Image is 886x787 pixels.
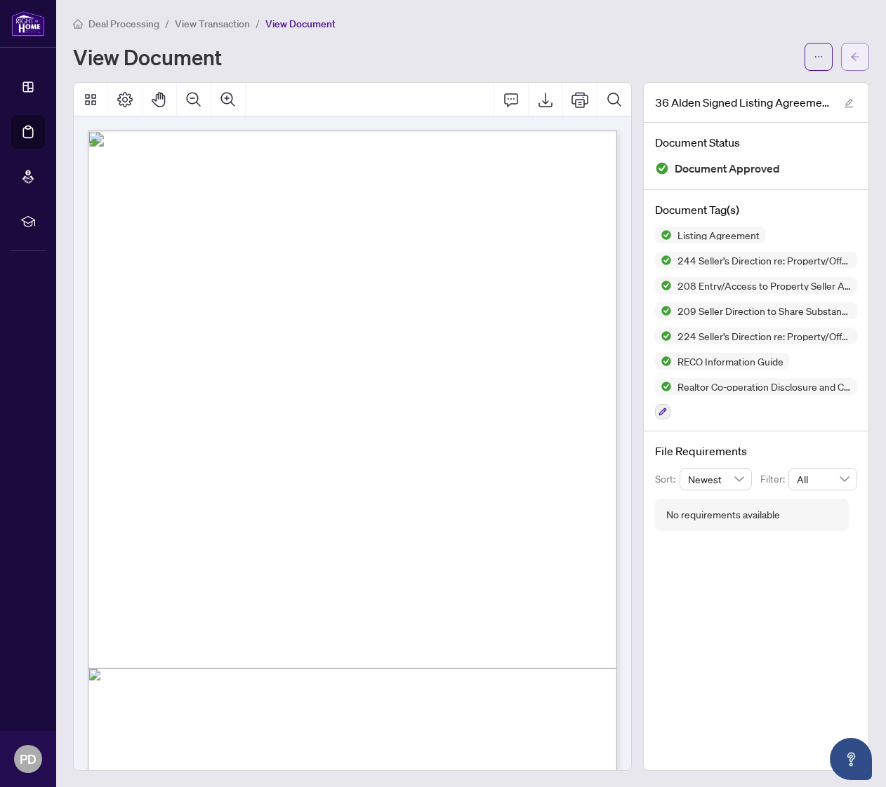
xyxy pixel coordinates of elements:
[655,353,672,370] img: Status Icon
[256,15,260,32] li: /
[655,201,857,218] h4: Document Tag(s)
[655,161,669,175] img: Document Status
[11,11,45,36] img: logo
[655,134,857,151] h4: Document Status
[666,507,780,523] div: No requirements available
[655,471,680,487] p: Sort:
[672,382,857,391] span: Realtor Co-operation Disclosure and Consent
[655,443,857,459] h4: File Requirements
[844,98,854,108] span: edit
[814,52,824,62] span: ellipsis
[655,328,672,344] img: Status Icon
[655,227,672,243] img: Status Icon
[165,15,169,32] li: /
[850,52,860,62] span: arrow-left
[655,252,672,269] img: Status Icon
[672,331,857,341] span: 224 Seller's Direction re: Property/Offers - Important Information for Seller Acknowledgement
[688,469,744,490] span: Newest
[830,738,872,780] button: Open asap
[655,302,672,319] img: Status Icon
[672,356,789,366] span: RECO Information Guide
[655,277,672,294] img: Status Icon
[672,306,857,316] span: 209 Seller Direction to Share Substance of Offers
[760,471,788,487] p: Filter:
[797,469,849,490] span: All
[675,159,780,178] span: Document Approved
[88,18,159,30] span: Deal Processing
[265,18,336,30] span: View Document
[672,281,857,290] span: 208 Entry/Access to Property Seller Acknowledgement
[655,378,672,395] img: Status Icon
[655,94,831,111] span: 36 Alden Signed Listing Agreement.pdf
[175,18,250,30] span: View Transaction
[73,46,222,68] h1: View Document
[672,230,765,240] span: Listing Agreement
[73,19,83,29] span: home
[20,749,37,769] span: PD
[672,255,857,265] span: 244 Seller’s Direction re: Property/Offers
